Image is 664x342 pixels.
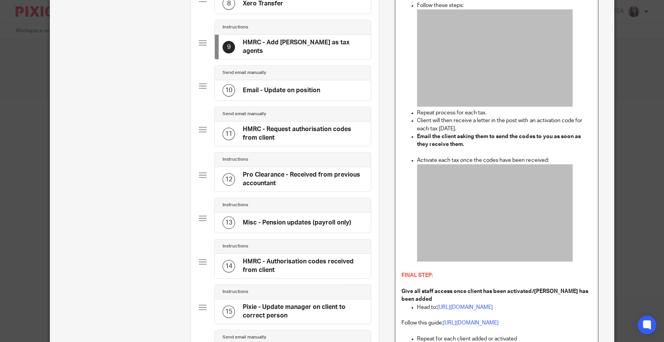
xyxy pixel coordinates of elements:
[223,128,235,140] div: 11
[223,243,248,249] h4: Instructions
[243,39,363,55] h4: HMRC - Add [PERSON_NAME] as tax agents
[243,303,363,320] h4: Pixie - Update manager on client to correct person
[417,109,592,117] p: Repeat process for each tax.
[223,173,235,186] div: 12
[401,289,589,302] strong: Give all staff access once client has been activated/[PERSON_NAME] has been added
[417,117,592,133] p: Client will then receive a letter in the post with an activation code for each tax [DATE].
[223,24,248,30] h4: Instructions
[243,219,351,227] h4: Misc - Pension updates (payroll only)
[223,84,235,96] div: 10
[401,273,433,278] span: FINAL STEP:
[417,134,582,147] strong: Email the client asking them to send the codes to you as soon as they receive them.
[243,86,320,95] h4: Email - Update on position
[417,156,592,164] p: Activate each tax once the codes have been received:
[223,156,248,163] h4: Instructions
[223,289,248,295] h4: Instructions
[243,171,363,188] h4: Pro Clearance - Received from previous accountant
[223,70,266,76] h4: Send email manually
[223,111,266,117] h4: Send email manually
[223,41,235,53] div: 9
[243,125,363,142] h4: HMRC - Request authorisation codes from client
[223,334,266,340] h4: Send email manually
[417,2,592,9] p: Follow these steps:
[401,319,592,327] p: Follow this guide:
[223,202,248,208] h4: Instructions
[443,320,499,326] a: [URL][DOMAIN_NAME]
[243,258,363,274] h4: HMRC - Authorisation codes received from client
[437,305,493,310] a: [URL][DOMAIN_NAME]
[223,260,235,272] div: 14
[417,303,592,311] p: Head to:
[223,305,235,318] div: 15
[223,216,235,229] div: 13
